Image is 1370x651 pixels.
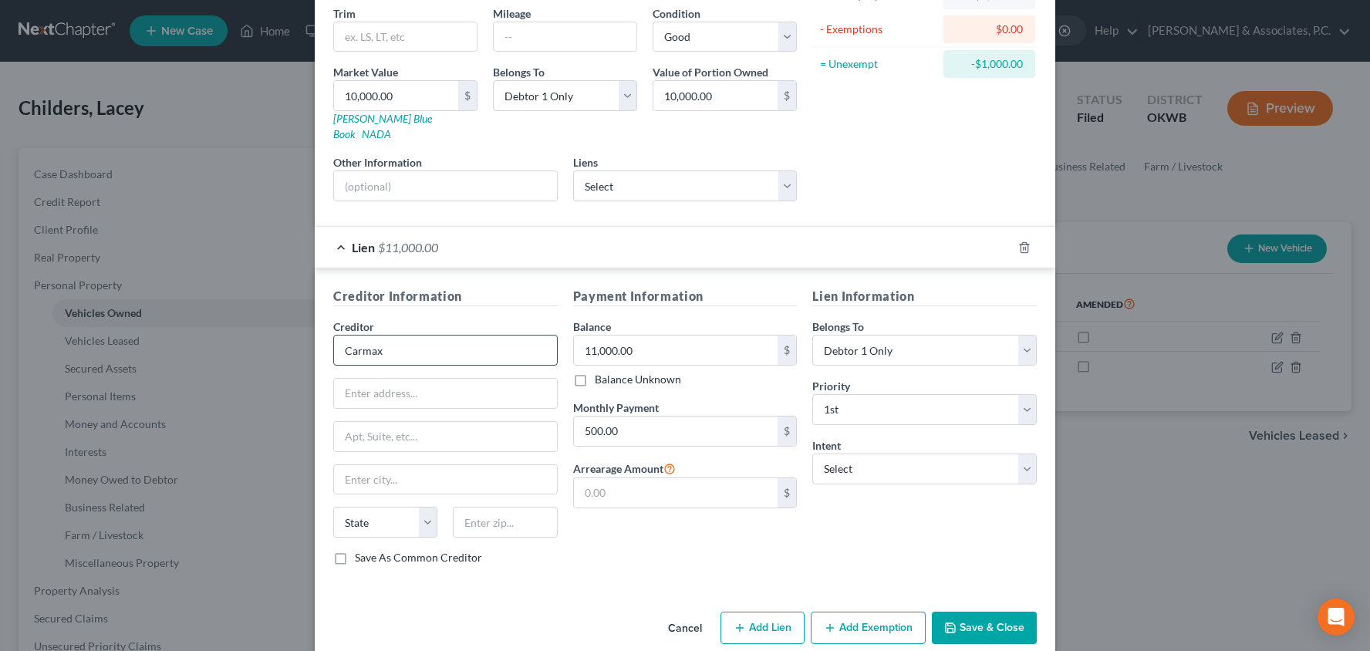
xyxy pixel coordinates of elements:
div: $ [778,417,796,446]
input: 0.00 [574,417,778,446]
input: ex. LS, LT, etc [334,22,477,52]
label: Other Information [333,154,422,170]
div: $0.00 [956,22,1023,37]
label: Market Value [333,64,398,80]
input: Enter city... [334,465,557,494]
input: (optional) [334,171,557,201]
div: $ [778,336,796,365]
input: Enter zip... [453,507,557,538]
span: Belongs To [493,66,545,79]
span: $11,000.00 [378,240,438,255]
label: Intent [812,437,841,454]
div: -$1,000.00 [956,56,1023,72]
label: Condition [653,5,700,22]
span: Belongs To [812,320,864,333]
input: Search creditor by name... [333,335,558,366]
h5: Lien Information [812,287,1037,306]
div: $ [778,81,796,110]
input: Apt, Suite, etc... [334,422,557,451]
span: Creditor [333,320,374,333]
label: Mileage [493,5,531,22]
label: Save As Common Creditor [355,550,482,565]
label: Monthly Payment [573,400,659,416]
div: $ [778,478,796,508]
label: Value of Portion Owned [653,64,768,80]
button: Cancel [656,613,714,644]
input: 0.00 [334,81,458,110]
span: Lien [352,240,375,255]
label: Arrearage Amount [573,459,676,477]
label: Trim [333,5,356,22]
div: $ [458,81,477,110]
button: Add Exemption [811,612,926,644]
a: NADA [362,127,391,140]
div: Open Intercom Messenger [1318,599,1355,636]
input: 0.00 [653,81,778,110]
label: Balance Unknown [595,372,681,387]
a: [PERSON_NAME] Blue Book [333,112,432,140]
h5: Creditor Information [333,287,558,306]
label: Liens [573,154,598,170]
button: Save & Close [932,612,1037,644]
label: Balance [573,319,611,335]
span: Priority [812,379,850,393]
div: - Exemptions [820,22,936,37]
input: Enter address... [334,379,557,408]
h5: Payment Information [573,287,798,306]
input: -- [494,22,636,52]
div: = Unexempt [820,56,936,72]
input: 0.00 [574,336,778,365]
input: 0.00 [574,478,778,508]
button: Add Lien [720,612,805,644]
